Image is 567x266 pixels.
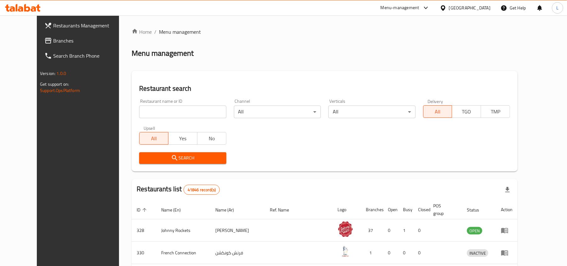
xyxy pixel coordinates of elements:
div: All [328,106,415,118]
div: INACTIVE [467,249,488,257]
button: All [423,105,452,118]
span: Branches [53,37,127,44]
div: All [234,106,321,118]
button: TMP [481,105,510,118]
td: 0 [383,219,398,242]
th: Action [496,200,518,219]
span: POS group [433,202,454,217]
div: Menu [501,227,513,234]
button: All [139,132,168,145]
h2: Menu management [132,48,194,58]
div: [GEOGRAPHIC_DATA] [449,4,490,11]
span: All [142,134,166,143]
li: / [154,28,156,36]
td: Johnny Rockets [156,219,210,242]
span: L [556,4,558,11]
span: OPEN [467,227,482,234]
a: Search Branch Phone [39,48,132,63]
span: Version: [40,69,55,78]
th: Busy [398,200,413,219]
button: TGO [452,105,481,118]
span: Get support on: [40,80,69,88]
label: Upsell [144,126,155,130]
a: Support.OpsPlatform [40,86,80,95]
td: [PERSON_NAME] [210,219,265,242]
span: 41846 record(s) [184,187,219,193]
img: French Connection [337,244,353,259]
div: Menu [501,249,513,257]
div: Menu-management [381,4,419,12]
td: فرنش كونكشن [210,242,265,264]
a: Branches [39,33,132,48]
td: 0 [413,242,428,264]
div: Export file [500,182,515,197]
h2: Restaurant search [139,84,510,93]
div: Total records count [184,185,220,195]
td: 0 [383,242,398,264]
span: Yes [171,134,195,143]
span: No [200,134,224,143]
input: Search for restaurant name or ID.. [139,106,226,118]
td: 37 [361,219,383,242]
td: 328 [132,219,156,242]
th: Logo [332,200,361,219]
th: Closed [413,200,428,219]
span: INACTIVE [467,250,488,257]
img: Johnny Rockets [337,221,353,237]
span: Search [144,154,221,162]
a: Restaurants Management [39,18,132,33]
th: Open [383,200,398,219]
label: Delivery [428,99,443,103]
span: Restaurants Management [53,22,127,29]
span: 1.0.0 [56,69,66,78]
td: French Connection [156,242,210,264]
td: 0 [398,242,413,264]
span: Search Branch Phone [53,52,127,60]
td: 1 [398,219,413,242]
button: Yes [168,132,197,145]
span: Status [467,206,487,214]
a: Home [132,28,152,36]
span: TMP [484,107,507,116]
button: Search [139,152,226,164]
span: Name (Ar) [215,206,242,214]
nav: breadcrumb [132,28,518,36]
span: TGO [455,107,479,116]
button: No [197,132,226,145]
td: 0 [413,219,428,242]
span: All [426,107,450,116]
span: Menu management [159,28,201,36]
span: Ref. Name [270,206,298,214]
h2: Restaurants list [137,184,220,195]
span: ID [137,206,149,214]
span: Name (En) [161,206,189,214]
td: 330 [132,242,156,264]
th: Branches [361,200,383,219]
td: 1 [361,242,383,264]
